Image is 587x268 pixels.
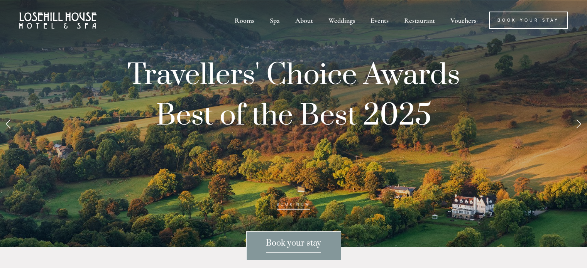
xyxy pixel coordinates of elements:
img: Losehill House [19,12,96,29]
div: About [288,12,320,29]
p: Travellers' Choice Awards Best of the Best 2025 [97,55,491,217]
div: Weddings [321,12,362,29]
a: BOOK NOW [277,202,310,210]
div: Restaurant [397,12,442,29]
a: Book your stay [246,231,341,260]
div: Events [364,12,396,29]
div: Spa [263,12,287,29]
a: Book Your Stay [489,12,568,29]
a: Vouchers [443,12,483,29]
a: Next Slide [570,112,587,135]
span: Book your stay [266,238,321,253]
div: Rooms [228,12,261,29]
